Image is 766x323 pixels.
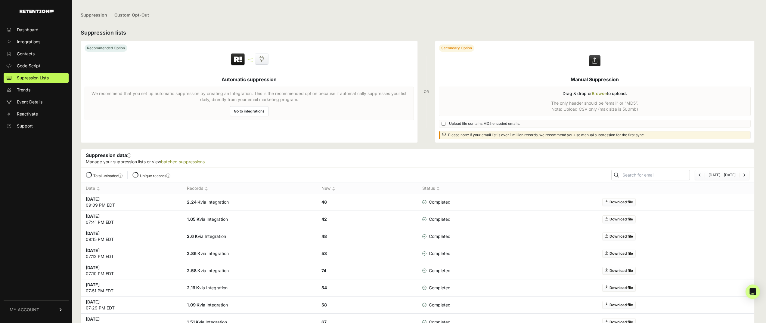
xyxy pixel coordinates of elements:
[317,183,418,194] th: New
[85,45,127,52] div: Recommended Option
[321,302,327,307] strong: 58
[436,186,440,191] img: no_sort-eaf950dc5ab64cae54d48a5578032e96f70b2ecb7d747501f34c8f2db400fb66.gif
[187,251,200,256] strong: 2.86 K
[4,85,69,95] a: Trends
[81,279,182,297] td: 07:51 PM EDT
[442,122,445,126] input: Upload file contains MD5 encoded emails.
[449,121,520,126] span: Upload file contains MD5 encoded emails.
[4,97,69,107] a: Event Details
[602,198,636,206] a: Download file
[86,231,100,236] strong: [DATE]
[230,106,268,116] a: Go to integrations
[81,194,182,211] td: 09:09 PM EDT
[17,39,40,45] span: Integrations
[222,76,277,83] h5: Automatic suppression
[81,211,182,228] td: 07:41 PM EDT
[81,297,182,314] td: 07:29 PM EDT
[321,199,327,205] strong: 48
[20,10,54,13] img: Retention.com
[182,245,317,262] td: via Integration
[182,279,317,297] td: via Integration
[602,215,636,223] a: Download file
[17,51,35,57] span: Contacts
[187,302,200,307] strong: 1.09 K
[705,173,739,177] li: [DATE] - [DATE]
[17,123,33,129] span: Support
[86,248,100,253] strong: [DATE]
[746,285,760,299] div: Open Intercom Messenger
[81,149,754,167] div: Suppression data
[422,216,451,222] span: Completed
[10,307,39,313] span: MY ACCOUNT
[161,159,205,164] a: batched suppressions
[321,217,327,222] strong: 42
[424,41,429,143] div: OR
[182,183,317,194] th: Records
[743,173,746,177] a: Next
[182,228,317,245] td: via Integration
[81,29,755,37] h2: Suppression lists
[695,170,749,180] nav: Page navigation
[81,8,107,23] a: Suppression
[422,199,451,205] span: Completed
[81,183,182,194] th: Date
[17,99,42,105] span: Event Details
[81,262,182,279] td: 07:10 PM EDT
[93,174,122,178] label: Total uploaded
[86,159,749,165] p: Manage your suppression lists or view
[187,268,200,273] strong: 2.58 K
[81,245,182,262] td: 07:12 PM EDT
[182,211,317,228] td: via Integration
[86,265,100,270] strong: [DATE]
[4,109,69,119] a: Reactivate
[97,186,100,191] img: no_sort-eaf950dc5ab64cae54d48a5578032e96f70b2ecb7d747501f34c8f2db400fb66.gif
[86,316,100,321] strong: [DATE]
[248,61,253,62] img: integration
[86,214,100,219] strong: [DATE]
[248,59,253,60] img: integration
[4,49,69,59] a: Contacts
[182,297,317,314] td: via Integration
[602,284,636,292] a: Download file
[182,262,317,279] td: via Integration
[4,37,69,47] a: Integrations
[602,301,636,309] a: Download file
[332,186,335,191] img: no_sort-eaf950dc5ab64cae54d48a5578032e96f70b2ecb7d747501f34c8f2db400fb66.gif
[248,58,253,59] img: integration
[4,121,69,131] a: Support
[230,53,246,66] img: Retention
[422,268,451,274] span: Completed
[187,285,199,290] strong: 2.19 K
[187,234,198,239] strong: 2.6 K
[4,61,69,71] a: Code Script
[182,194,317,211] td: via Integration
[88,91,410,103] p: We recommend that you set up automatic suppression by creating an Integration. This is the recomm...
[140,174,170,178] label: Unique records
[422,302,451,308] span: Completed
[422,233,451,239] span: Completed
[17,111,38,117] span: Reactivate
[4,25,69,35] a: Dashboard
[81,228,182,245] td: 09:15 PM EDT
[602,232,636,240] a: Download file
[602,250,636,257] a: Download file
[17,27,39,33] span: Dashboard
[422,285,451,291] span: Completed
[321,251,327,256] strong: 53
[114,8,149,23] a: Custom Opt-Out
[187,199,200,205] strong: 2.24 K
[621,171,690,179] input: Search for email
[17,87,30,93] span: Trends
[205,186,208,191] img: no_sort-eaf950dc5ab64cae54d48a5578032e96f70b2ecb7d747501f34c8f2db400fb66.gif
[86,196,100,201] strong: [DATE]
[321,285,327,290] strong: 54
[86,282,100,287] strong: [DATE]
[17,75,49,81] span: Supression Lists
[4,300,69,319] a: MY ACCOUNT
[417,183,485,194] th: Status
[602,267,636,275] a: Download file
[17,63,40,69] span: Code Script
[422,251,451,257] span: Completed
[4,73,69,83] a: Supression Lists
[321,268,326,273] strong: 74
